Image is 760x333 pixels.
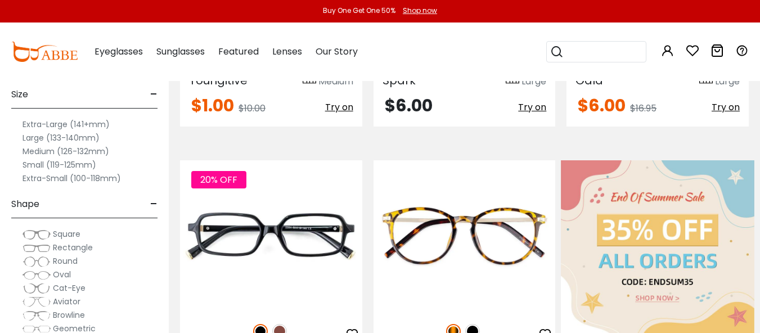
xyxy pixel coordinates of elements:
div: Large [521,75,546,88]
span: $10.00 [239,102,266,115]
span: - [150,81,158,108]
img: Browline.png [23,310,51,321]
img: Round.png [23,256,51,267]
img: Oval.png [23,269,51,281]
img: Black Utamaro - TR ,Universal Bridge Fit [180,160,362,312]
span: $6.00 [578,93,626,118]
img: Aviator.png [23,296,51,308]
button: Try on [712,97,740,118]
label: Extra-Large (141+mm) [23,118,110,131]
a: Shop now [397,6,437,15]
span: Try on [712,101,740,114]
div: Medium [318,75,353,88]
span: Eyeglasses [95,45,143,58]
span: 20% OFF [191,171,246,188]
span: $16.95 [630,102,656,115]
span: Round [53,255,78,267]
span: Featured [218,45,259,58]
img: Tortoise Callie - Combination ,Universal Bridge Fit [374,160,556,312]
span: Aviator [53,296,80,307]
span: $6.00 [385,93,433,118]
span: Our Story [316,45,358,58]
img: size ruler [303,78,316,86]
div: Buy One Get One 50% [323,6,395,16]
img: Cat-Eye.png [23,283,51,294]
span: - [150,191,158,218]
label: Small (119-125mm) [23,158,96,172]
span: Shape [11,191,39,218]
img: size ruler [699,78,713,86]
span: Sunglasses [156,45,205,58]
span: Cat-Eye [53,282,86,294]
span: Try on [518,101,546,114]
span: Browline [53,309,85,321]
div: Large [715,75,740,88]
button: Try on [518,97,546,118]
span: Rectangle [53,242,93,253]
span: Try on [325,101,353,114]
span: Size [11,81,28,108]
img: End Of Summer Sale [561,160,754,333]
span: Square [53,228,80,240]
img: Square.png [23,229,51,240]
img: size ruler [506,78,519,86]
div: Shop now [403,6,437,16]
label: Medium (126-132mm) [23,145,109,158]
img: Rectangle.png [23,242,51,254]
label: Extra-Small (100-118mm) [23,172,121,185]
label: Large (133-140mm) [23,131,100,145]
span: $1.00 [191,93,234,118]
img: abbeglasses.com [11,42,78,62]
span: Oval [53,269,71,280]
span: Lenses [272,45,302,58]
button: Try on [325,97,353,118]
